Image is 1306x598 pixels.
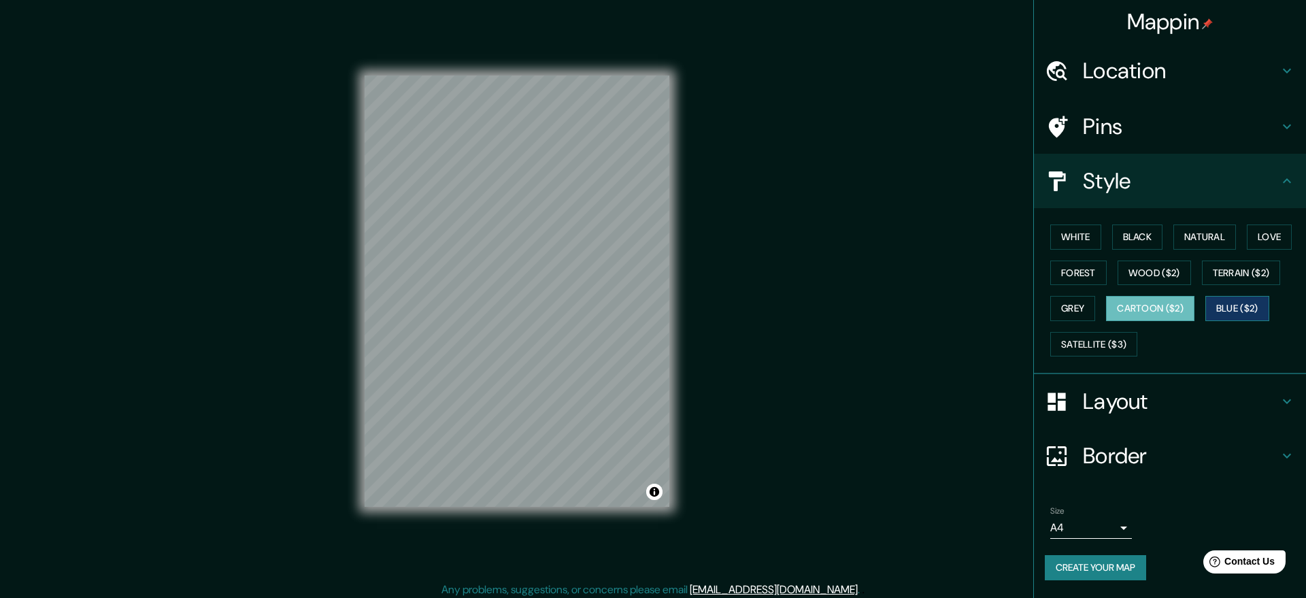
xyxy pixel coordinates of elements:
button: Create your map [1045,555,1146,580]
button: Terrain ($2) [1202,261,1281,286]
div: Layout [1034,374,1306,429]
h4: Style [1083,167,1279,195]
button: White [1050,225,1101,250]
div: . [862,582,865,598]
button: Love [1247,225,1292,250]
button: Black [1112,225,1163,250]
button: Forest [1050,261,1107,286]
div: Location [1034,44,1306,98]
div: A4 [1050,517,1132,539]
h4: Pins [1083,113,1279,140]
button: Cartoon ($2) [1106,296,1194,321]
h4: Layout [1083,388,1279,415]
h4: Location [1083,57,1279,84]
div: Pins [1034,99,1306,154]
label: Size [1050,505,1065,517]
canvas: Map [365,76,669,507]
button: Blue ($2) [1205,296,1269,321]
button: Satellite ($3) [1050,332,1137,357]
div: . [860,582,862,598]
iframe: Help widget launcher [1185,545,1291,583]
p: Any problems, suggestions, or concerns please email . [441,582,860,598]
h4: Mappin [1127,8,1213,35]
div: Border [1034,429,1306,483]
button: Grey [1050,296,1095,321]
h4: Border [1083,442,1279,469]
img: pin-icon.png [1202,18,1213,29]
button: Toggle attribution [646,484,663,500]
button: Wood ($2) [1118,261,1191,286]
div: Style [1034,154,1306,208]
button: Natural [1173,225,1236,250]
a: [EMAIL_ADDRESS][DOMAIN_NAME] [690,582,858,597]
